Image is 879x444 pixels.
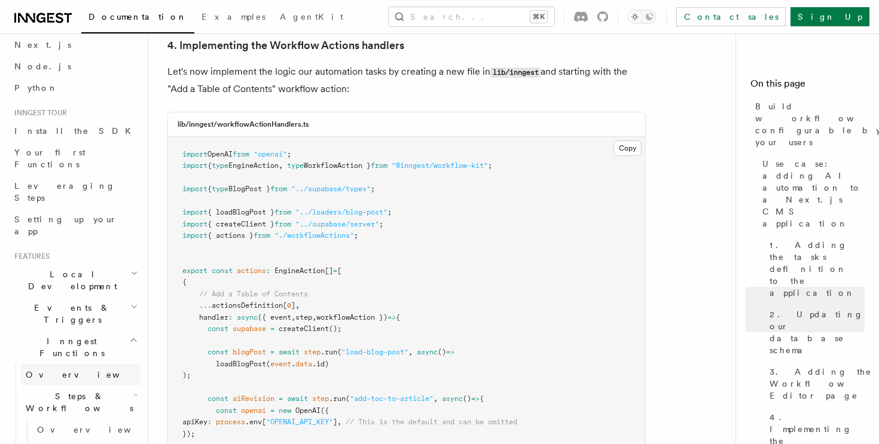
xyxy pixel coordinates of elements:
span: , [291,313,295,321]
span: Inngest Functions [10,335,129,359]
button: Copy [614,140,642,156]
a: Python [10,77,141,99]
span: workflowAction }) [316,313,387,321]
span: const [216,406,237,415]
span: , [295,301,300,310]
span: , [408,348,413,356]
a: Use case: adding AI automation to a Next.js CMS application [758,153,865,234]
button: Local Development [10,264,141,297]
button: Inngest Functions [10,330,141,364]
span: ({ event [258,313,291,321]
code: lib/inngest [490,68,541,78]
span: apiKey [182,418,207,426]
span: => [387,313,396,321]
span: ; [354,231,358,240]
span: "add-toc-to-article" [350,394,434,403]
span: OpenAI [207,150,233,158]
span: type [287,161,304,170]
button: Events & Triggers [10,297,141,330]
span: ; [387,208,392,216]
button: Toggle dark mode [628,10,657,24]
span: }); [182,430,195,438]
span: { [480,394,484,403]
span: "load-blog-post" [341,348,408,356]
span: (); [329,324,341,333]
span: Overview [37,425,160,434]
a: Examples [194,4,273,32]
span: const [207,348,228,356]
span: EngineAction [228,161,279,170]
span: = [270,406,274,415]
span: await [279,348,300,356]
kbd: ⌘K [530,11,547,23]
span: [] [325,267,333,275]
span: .env[ [245,418,266,426]
span: . [291,360,295,368]
a: Documentation [81,4,194,33]
span: ; [379,220,383,228]
span: import [182,150,207,158]
span: () [463,394,471,403]
span: from [371,161,387,170]
span: ( [337,348,341,356]
span: () [438,348,446,356]
span: async [442,394,463,403]
a: Node.js [10,56,141,77]
span: // This is the default and can be omitted [346,418,517,426]
span: Use case: adding AI automation to a Next.js CMS application [762,158,865,229]
span: OpenAI [295,406,321,415]
span: Setting up your app [14,215,117,236]
span: 3. Adding the Workflow Editor page [770,366,874,402]
a: 2. Updating our database schema [765,304,865,361]
span: import [182,185,207,193]
span: WorkflowAction } [304,161,371,170]
span: blogPost [233,348,266,356]
h4: On this page [750,76,865,96]
span: actions [237,267,266,275]
span: "./workflowActions" [274,231,354,240]
span: BlogPost } [228,185,270,193]
span: "../supabase/server" [295,220,379,228]
span: ; [371,185,375,193]
span: const [212,267,233,275]
span: from [274,220,291,228]
span: { [396,313,400,321]
span: const [207,394,228,403]
span: actionsDefinition[ [212,301,287,310]
span: Examples [202,12,265,22]
a: Your first Functions [10,142,141,175]
span: Events & Triggers [10,302,130,326]
a: Next.js [10,34,141,56]
span: "openai" [254,150,287,158]
span: , [337,418,341,426]
button: Search...⌘K [389,7,554,26]
span: Local Development [10,268,130,292]
span: type [212,185,228,193]
span: Documentation [88,12,187,22]
a: Build workflows configurable by your users [750,96,865,153]
a: Sign Up [791,7,869,26]
span: "@inngest/workflow-kit" [392,161,488,170]
span: { createClient } [207,220,274,228]
span: data [295,360,312,368]
a: Setting up your app [10,209,141,242]
span: "../supabase/types" [291,185,371,193]
span: ( [266,360,270,368]
a: Overview [32,419,141,440]
button: Steps & Workflows [21,385,141,419]
span: ({ [321,406,329,415]
span: => [471,394,480,403]
span: : [228,313,233,321]
span: process [216,418,245,426]
span: ] [333,418,337,426]
a: AgentKit [273,4,350,32]
span: from [270,185,287,193]
span: : [207,418,212,426]
span: ] [291,301,295,310]
span: , [312,313,316,321]
span: { loadBlogPost } [207,208,274,216]
span: : [266,267,270,275]
span: { actions } [207,231,254,240]
span: ( [346,394,350,403]
span: "../loaders/blog-post" [295,208,387,216]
